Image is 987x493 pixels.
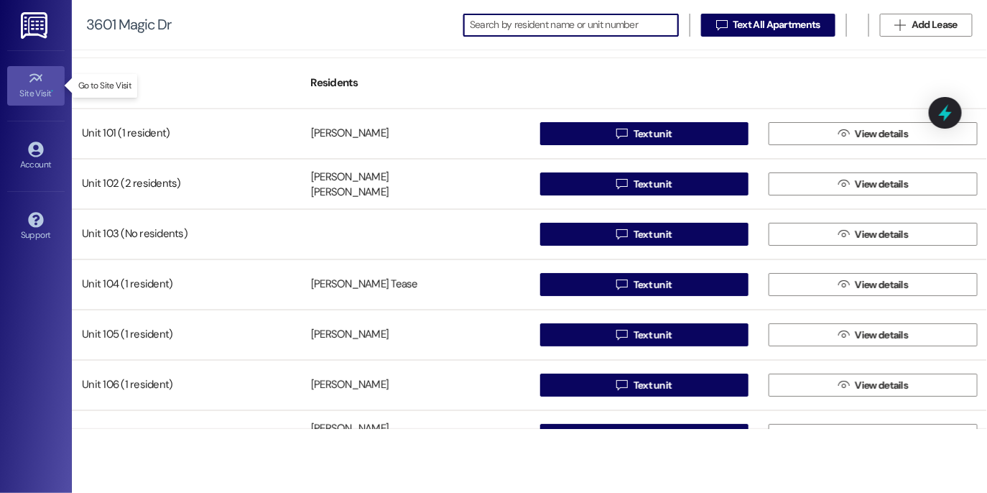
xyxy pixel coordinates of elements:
div: Unit 105 (1 resident) [72,321,301,349]
span: Text unit [634,277,672,292]
button: View details [769,273,978,296]
div: [PERSON_NAME] [311,328,389,343]
span: Text unit [634,428,672,443]
img: ResiDesk Logo [21,12,50,39]
button: Text unit [540,424,749,447]
i:  [616,279,627,290]
span: Add Lease [912,17,958,32]
div: [PERSON_NAME] [311,185,389,201]
div: [PERSON_NAME] [311,126,389,142]
i:  [616,329,627,341]
i:  [838,128,849,139]
span: Text unit [634,227,672,242]
div: Unit 106 (1 resident) [72,371,301,400]
i:  [838,279,849,290]
p: Go to Site Visit [78,80,131,92]
span: View details [855,177,908,192]
div: [PERSON_NAME] Tease [311,277,418,292]
button: Text unit [540,122,749,145]
i:  [616,128,627,139]
i:  [616,379,627,391]
button: Text unit [540,374,749,397]
span: View details [855,227,908,242]
span: View details [855,378,908,393]
button: View details [769,122,978,145]
input: Search by resident name or unit number [470,15,678,35]
i:  [616,178,627,190]
div: Unit 107 (2 residents) [72,421,301,450]
button: Text unit [540,273,749,296]
span: View details [855,428,908,443]
i:  [838,229,849,240]
div: [PERSON_NAME] [311,378,389,393]
div: [PERSON_NAME] [311,170,389,185]
span: Text unit [634,328,672,343]
button: View details [769,424,978,447]
div: Unit 103 (No residents) [72,220,301,249]
div: [PERSON_NAME] [311,421,389,436]
span: View details [855,126,908,142]
span: • [52,86,54,96]
i:  [838,329,849,341]
a: Support [7,208,65,247]
button: Text unit [540,323,749,346]
div: Unit 104 (1 resident) [72,270,301,299]
i:  [838,379,849,391]
i:  [716,19,727,31]
span: Text unit [634,177,672,192]
button: View details [769,323,978,346]
button: View details [769,172,978,195]
span: View details [855,277,908,292]
span: Text All Apartments [733,17,820,32]
button: Text All Apartments [701,14,835,37]
span: Text unit [634,126,672,142]
button: View details [769,223,978,246]
button: Text unit [540,223,749,246]
a: Account [7,137,65,176]
i:  [838,178,849,190]
span: Text unit [634,378,672,393]
div: Unit 102 (2 residents) [72,170,301,198]
div: 3601 Magic Dr [86,17,171,32]
div: Unit 101 (1 resident) [72,119,301,148]
i:  [616,229,627,240]
button: Text unit [540,172,749,195]
i:  [895,19,906,31]
button: View details [769,374,978,397]
button: Add Lease [880,14,973,37]
div: Unit [72,65,301,101]
span: View details [855,328,908,343]
div: Residents [301,65,530,101]
a: Site Visit • [7,66,65,105]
